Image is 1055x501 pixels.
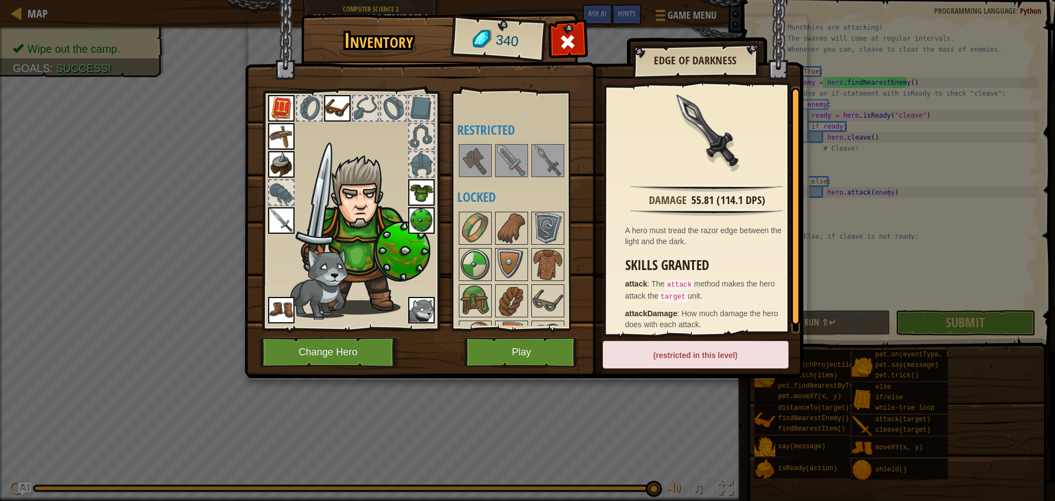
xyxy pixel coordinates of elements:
[460,322,491,353] img: portrait.png
[658,292,687,302] code: target
[408,179,435,206] img: portrait.png
[532,322,563,353] img: portrait.png
[268,297,295,323] img: portrait.png
[268,95,295,122] img: portrait.png
[460,285,491,316] img: portrait.png
[408,207,435,234] img: portrait.png
[457,123,595,137] h4: Restricted
[495,30,519,52] span: 340
[496,213,527,244] img: portrait.png
[457,190,595,204] h4: Locked
[496,285,527,316] img: portrait.png
[464,337,579,367] button: Play
[496,322,527,353] img: portrait.png
[496,145,527,176] img: portrait.png
[625,279,775,300] span: The method makes the hero attack the unit.
[532,249,563,280] img: portrait.png
[260,337,399,367] button: Change Hero
[309,29,449,52] h1: Inventory
[625,309,779,329] span: How much damage the hero does with each attack.
[268,123,295,150] img: portrait.png
[625,225,795,247] div: A hero must tread the razor edge between the light and the dark.
[625,309,678,318] strong: attackDamage
[677,309,681,318] span: :
[296,155,430,315] img: male.png
[630,185,783,192] img: hr.png
[625,279,647,288] strong: attack
[287,248,348,320] img: wolf-pup-paper-doll.png
[324,95,351,122] img: portrait.png
[671,95,743,166] img: portrait.png
[460,249,491,280] img: portrait.png
[630,209,783,216] img: hr.png
[647,279,652,288] span: :
[496,249,527,280] img: portrait.png
[532,285,563,316] img: portrait.png
[603,341,789,368] div: (restricted in this level)
[625,258,795,273] h3: Skills Granted
[649,192,687,208] div: Damage
[532,213,563,244] img: portrait.png
[268,151,295,178] img: portrait.png
[268,207,295,234] img: portrait.png
[460,213,491,244] img: portrait.png
[408,297,435,323] img: portrait.png
[460,145,491,176] img: portrait.png
[532,145,563,176] img: portrait.png
[691,192,765,208] div: 55.81 (114.1 DPS)
[643,54,747,67] h2: Edge of Darkness
[665,280,694,290] code: attack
